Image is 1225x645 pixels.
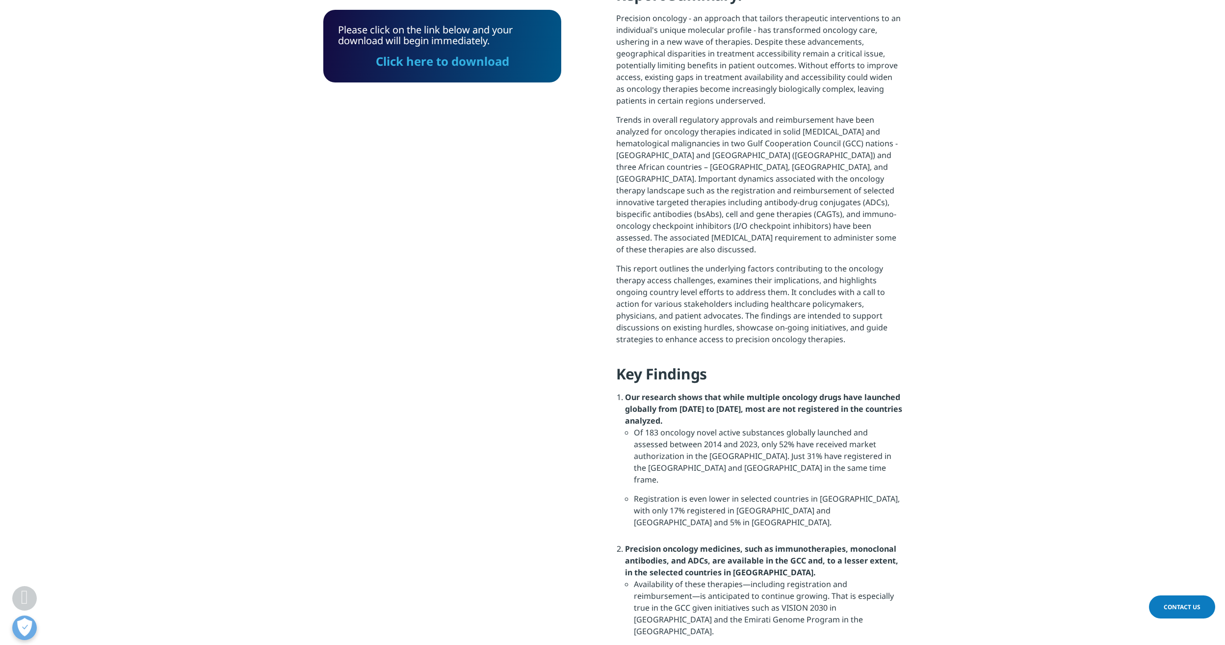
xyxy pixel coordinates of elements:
[616,364,902,391] h4: Key Findings
[634,578,902,645] li: Availability of these therapies—including registration and reimbursement—is anticipated to contin...
[634,427,902,493] li: Of 183 oncology novel active substances globally launched and assessed between 2014 and 2023, onl...
[616,263,902,352] p: This report outlines the underlying factors contributing to the oncology therapy access challenge...
[634,493,902,536] li: Registration is even lower in selected countries in [GEOGRAPHIC_DATA], with only 17% registered i...
[338,25,547,68] div: Please click on the link below and your download will begin immediately.
[625,543,898,578] strong: Precision oncology medicines, such as immunotherapies, monoclonal antibodies, and ADCs, are avail...
[616,12,902,114] p: Precision oncology - an approach that tailors therapeutic interventions to an individual's unique...
[625,392,902,426] strong: Our research shows that while multiple oncology drugs have launched globally from [DATE] to [DATE...
[376,53,509,69] a: Click here to download
[12,616,37,640] button: Open Preferences
[1149,595,1215,618] a: Contact Us
[616,114,902,263] p: Trends in overall regulatory approvals and reimbursement have been analyzed for oncology therapie...
[1164,603,1200,611] span: Contact Us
